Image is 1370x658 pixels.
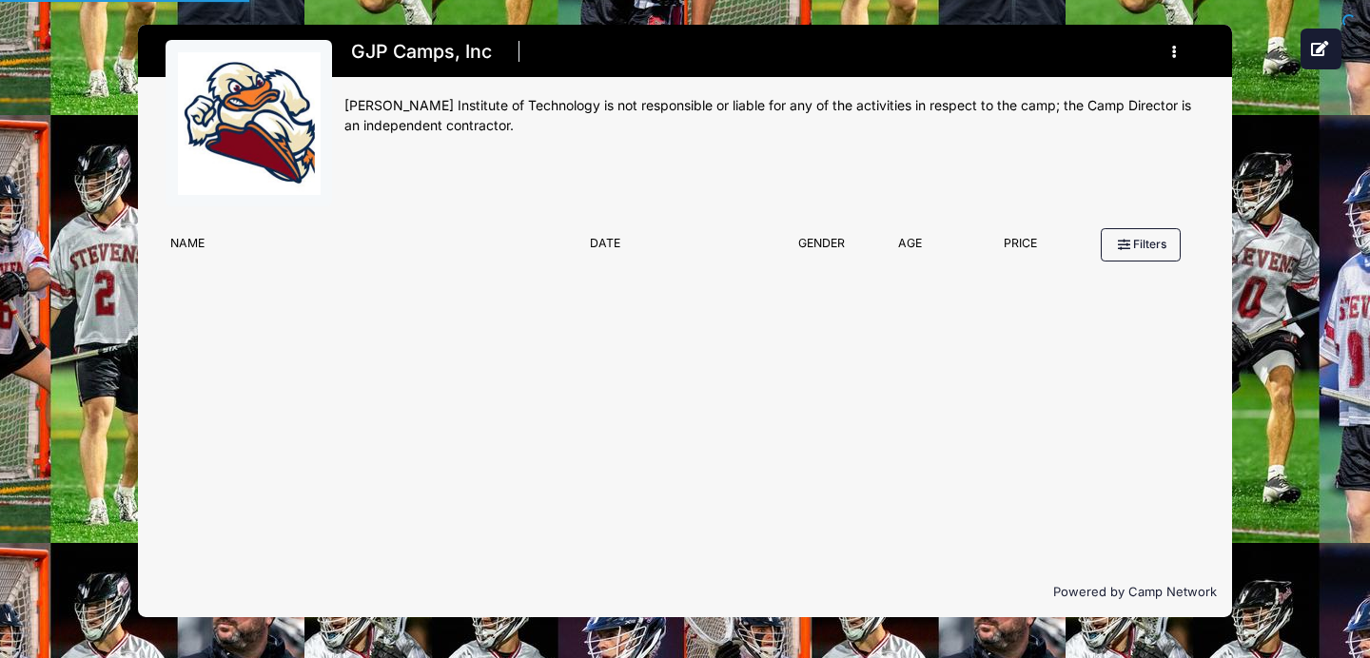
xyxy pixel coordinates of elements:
button: Filters [1101,228,1181,261]
img: logo [178,52,321,195]
div: Gender [779,235,863,261]
div: Name [162,235,580,261]
div: [PERSON_NAME] Institute of Technology is not responsible or liable for any of the activities in r... [344,96,1204,136]
div: Date [580,235,779,261]
div: Age [863,235,957,261]
p: Powered by Camp Network [153,583,1217,602]
h1: GJP Camps, Inc [344,35,498,68]
div: Price [957,235,1083,261]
